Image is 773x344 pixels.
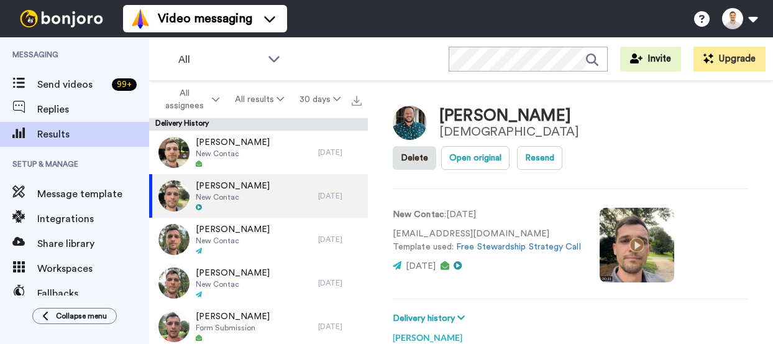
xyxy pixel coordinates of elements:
[693,47,766,72] button: Upgrade
[149,174,368,218] a: [PERSON_NAME]New Contac[DATE]
[158,224,190,255] img: b5f59c03-b6cf-42ba-af5b-16a24aa0065a-thumb.jpg
[393,106,427,140] img: Image of Brian Feltmann
[37,236,149,251] span: Share library
[196,136,270,149] span: [PERSON_NAME]
[37,127,149,142] span: Results
[517,146,562,170] button: Resend
[149,131,368,174] a: [PERSON_NAME]New Contac[DATE]
[158,267,190,299] img: 08509b3c-4772-4e2b-97f0-d2dcfda197be-thumb.jpg
[196,236,270,246] span: New Contac
[196,267,270,279] span: [PERSON_NAME]
[196,223,270,236] span: [PERSON_NAME]
[37,187,149,202] span: Message template
[159,87,209,112] span: All assignees
[441,146,510,170] button: Open original
[406,262,436,271] span: [DATE]
[318,191,362,201] div: [DATE]
[112,78,137,91] div: 99 +
[196,279,270,289] span: New Contac
[352,96,362,106] img: export.svg
[196,323,270,333] span: Form Submission
[56,311,107,321] span: Collapse menu
[318,235,362,244] div: [DATE]
[393,325,748,344] div: [PERSON_NAME]
[196,180,270,192] span: [PERSON_NAME]
[152,82,227,117] button: All assignees
[196,310,270,323] span: [PERSON_NAME]
[318,147,362,157] div: [DATE]
[393,312,469,325] button: Delivery history
[130,9,150,29] img: vm-color.svg
[439,125,579,139] div: [DEMOGRAPHIC_DATA]
[620,47,681,72] button: Invite
[227,88,292,111] button: All results
[196,149,270,159] span: New Contac
[37,102,149,117] span: Replies
[318,322,362,332] div: [DATE]
[37,286,149,301] span: Fallbacks
[393,210,444,219] strong: New Contac
[393,228,581,254] p: [EMAIL_ADDRESS][DOMAIN_NAME] Template used:
[291,88,348,111] button: 30 days
[439,107,579,125] div: [PERSON_NAME]
[149,218,368,261] a: [PERSON_NAME]New Contac[DATE]
[149,118,368,131] div: Delivery History
[37,212,149,226] span: Integrations
[37,261,149,276] span: Workspaces
[456,243,580,251] a: Free Stewardship Strategy Call
[158,311,190,342] img: 5c5c9fe8-5c5d-4ba4-be4c-be160c7da5bd-thumb.jpg
[149,261,368,305] a: [PERSON_NAME]New Contac[DATE]
[32,308,117,324] button: Collapse menu
[393,208,581,221] p: : [DATE]
[158,180,190,212] img: 1a28471f-8225-404d-b969-c04ee9debec2-thumb.jpg
[15,10,108,27] img: bj-logo-header-white.svg
[318,278,362,288] div: [DATE]
[37,77,107,92] span: Send videos
[178,52,262,67] span: All
[348,90,365,109] button: Export all results that match these filters now.
[393,146,436,170] button: Delete
[158,10,252,27] span: Video messaging
[196,192,270,202] span: New Contac
[158,137,190,168] img: 50dba99d-eaa3-4f1b-983f-89298db4d712-thumb.jpg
